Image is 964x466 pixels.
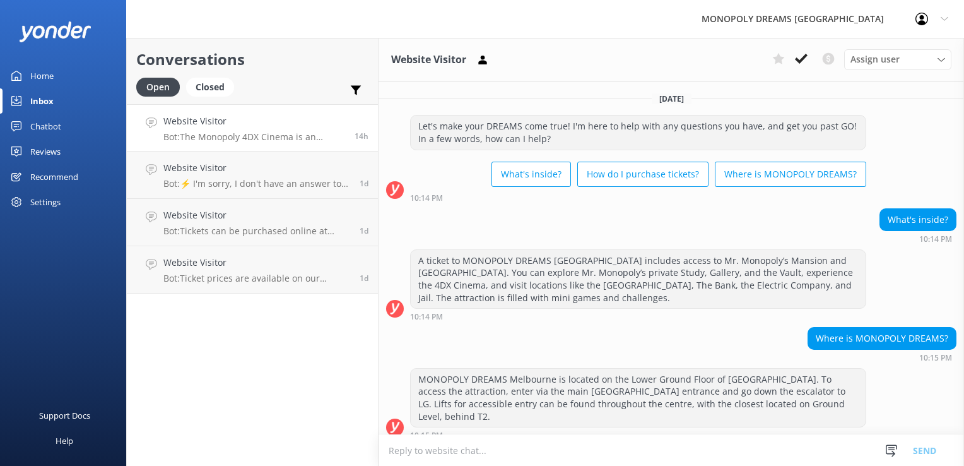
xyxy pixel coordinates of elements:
[30,88,54,114] div: Inbox
[410,312,866,321] div: Sep 18 2025 10:14pm (UTC +10:00) Australia/Sydney
[30,114,61,139] div: Chatbot
[850,52,900,66] span: Assign user
[411,116,866,149] div: Let's make your DREAMS come true! I'm here to help with any questions you have, and get you past ...
[163,161,350,175] h4: Website Visitor
[163,256,350,270] h4: Website Visitor
[410,313,443,321] strong: 10:14 PM
[186,78,234,97] div: Closed
[30,164,78,189] div: Recommend
[491,162,571,187] button: What's inside?
[19,21,91,42] img: yonder-white-logo.png
[163,208,350,222] h4: Website Visitor
[391,52,466,68] h3: Website Visitor
[410,193,866,202] div: Sep 18 2025 10:14pm (UTC +10:00) Australia/Sydney
[127,152,378,199] a: Website VisitorBot:⚡ I'm sorry, I don't have an answer to your question. Could you please try rep...
[360,225,368,236] span: Sep 17 2025 05:53pm (UTC +10:00) Australia/Sydney
[136,80,186,93] a: Open
[39,403,90,428] div: Support Docs
[715,162,866,187] button: Where is MONOPOLY DREAMS?
[844,49,951,69] div: Assign User
[163,131,345,143] p: Bot: The Monopoly 4DX Cinema is an immersive 3D adventure through [GEOGRAPHIC_DATA] with Mr. Mono...
[919,354,952,362] strong: 10:15 PM
[56,428,73,453] div: Help
[163,178,350,189] p: Bot: ⚡ I'm sorry, I don't have an answer to your question. Could you please try rephrasing your q...
[136,47,368,71] h2: Conversations
[410,432,443,439] strong: 10:15 PM
[163,225,350,237] p: Bot: Tickets can be purchased online at [URL][DOMAIN_NAME] or at our Admissions Desk inside MONOP...
[919,236,952,243] strong: 10:14 PM
[879,234,956,243] div: Sep 18 2025 10:14pm (UTC +10:00) Australia/Sydney
[30,63,54,88] div: Home
[411,250,866,308] div: A ticket to MONOPOLY DREAMS [GEOGRAPHIC_DATA] includes access to Mr. Monopoly’s Mansion and [GEOG...
[163,273,350,284] p: Bot: Ticket prices are available on our bookings webpage at [URL][DOMAIN_NAME].
[880,209,956,230] div: What's inside?
[577,162,708,187] button: How do I purchase tickets?
[30,189,61,215] div: Settings
[808,353,956,362] div: Sep 18 2025 10:15pm (UTC +10:00) Australia/Sydney
[360,178,368,189] span: Sep 18 2025 10:22am (UTC +10:00) Australia/Sydney
[136,78,180,97] div: Open
[355,131,368,141] span: Sep 18 2025 10:16pm (UTC +10:00) Australia/Sydney
[163,114,345,128] h4: Website Visitor
[652,93,691,104] span: [DATE]
[360,273,368,284] span: Sep 17 2025 05:02pm (UTC +10:00) Australia/Sydney
[127,246,378,294] a: Website VisitorBot:Ticket prices are available on our bookings webpage at [URL][DOMAIN_NAME].1d
[127,104,378,152] a: Website VisitorBot:The Monopoly 4DX Cinema is an immersive 3D adventure through [GEOGRAPHIC_DATA]...
[808,328,956,349] div: Where is MONOPOLY DREAMS?
[410,194,443,202] strong: 10:14 PM
[127,199,378,246] a: Website VisitorBot:Tickets can be purchased online at [URL][DOMAIN_NAME] or at our Admissions Des...
[410,431,866,439] div: Sep 18 2025 10:15pm (UTC +10:00) Australia/Sydney
[411,369,866,427] div: MONOPOLY DREAMS Melbourne is located on the Lower Ground Floor of [GEOGRAPHIC_DATA]. To access th...
[186,80,240,93] a: Closed
[30,139,61,164] div: Reviews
